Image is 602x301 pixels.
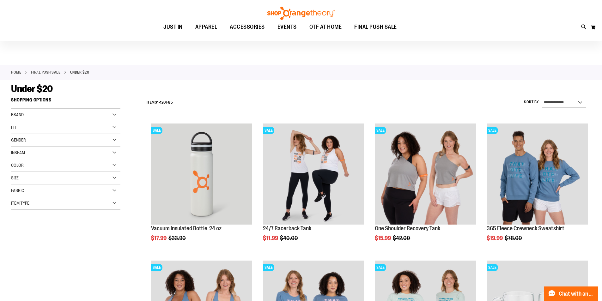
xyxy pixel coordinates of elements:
span: SALE [151,127,162,134]
span: Size [11,175,19,180]
span: ACCESSORIES [230,20,265,34]
span: Color [11,163,24,168]
span: FINAL PUSH SALE [354,20,397,34]
label: Sort By [524,99,539,105]
div: product [260,120,367,257]
span: Chat with an Expert [559,291,594,297]
a: 365 Fleece Crewneck SweatshirtSALE [487,123,588,226]
span: JUST IN [163,20,183,34]
span: Brand [11,112,24,117]
span: SALE [375,264,386,271]
a: 24/7 Racerback Tank [263,225,311,232]
span: 85 [168,100,173,105]
span: SALE [151,264,162,271]
span: SALE [375,127,386,134]
span: Fabric [11,188,24,193]
img: 24/7 Racerback Tank [263,123,364,225]
span: SALE [487,264,498,271]
img: 365 Fleece Crewneck Sweatshirt [487,123,588,225]
a: Vacuum Insulated Bottle 24 oz [151,225,222,232]
span: 12 [160,100,163,105]
span: Inseam [11,150,25,155]
a: FINAL PUSH SALE [31,69,61,75]
span: $17.99 [151,235,167,241]
span: SALE [263,264,274,271]
a: One Shoulder Recovery Tank [375,225,440,232]
span: 1 [157,100,159,105]
a: 24/7 Racerback TankSALE [263,123,364,226]
img: Main view of One Shoulder Recovery Tank [375,123,476,225]
a: 365 Fleece Crewneck Sweatshirt [487,225,564,232]
span: Item Type [11,201,29,206]
button: Chat with an Expert [544,286,599,301]
img: Shop Orangetheory [266,7,336,20]
strong: Under $20 [70,69,89,75]
span: $15.99 [375,235,392,241]
span: $19.99 [487,235,504,241]
span: Fit [11,125,16,130]
span: $40.00 [280,235,299,241]
span: OTF AT HOME [309,20,342,34]
span: SALE [263,127,274,134]
span: SALE [487,127,498,134]
span: $33.90 [168,235,187,241]
div: product [372,120,479,257]
span: EVENTS [277,20,297,34]
span: $78.00 [505,235,523,241]
div: product [483,120,591,257]
span: $42.00 [393,235,411,241]
span: APPAREL [195,20,217,34]
span: Gender [11,137,26,142]
strong: Shopping Options [11,94,120,109]
img: Vacuum Insulated Bottle 24 oz [151,123,252,225]
a: Main view of One Shoulder Recovery TankSALE [375,123,476,226]
a: Vacuum Insulated Bottle 24 ozSALE [151,123,252,226]
div: product [148,120,255,257]
a: Home [11,69,21,75]
span: $11.99 [263,235,279,241]
h2: Items - of [147,98,173,107]
span: Under $20 [11,83,53,94]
